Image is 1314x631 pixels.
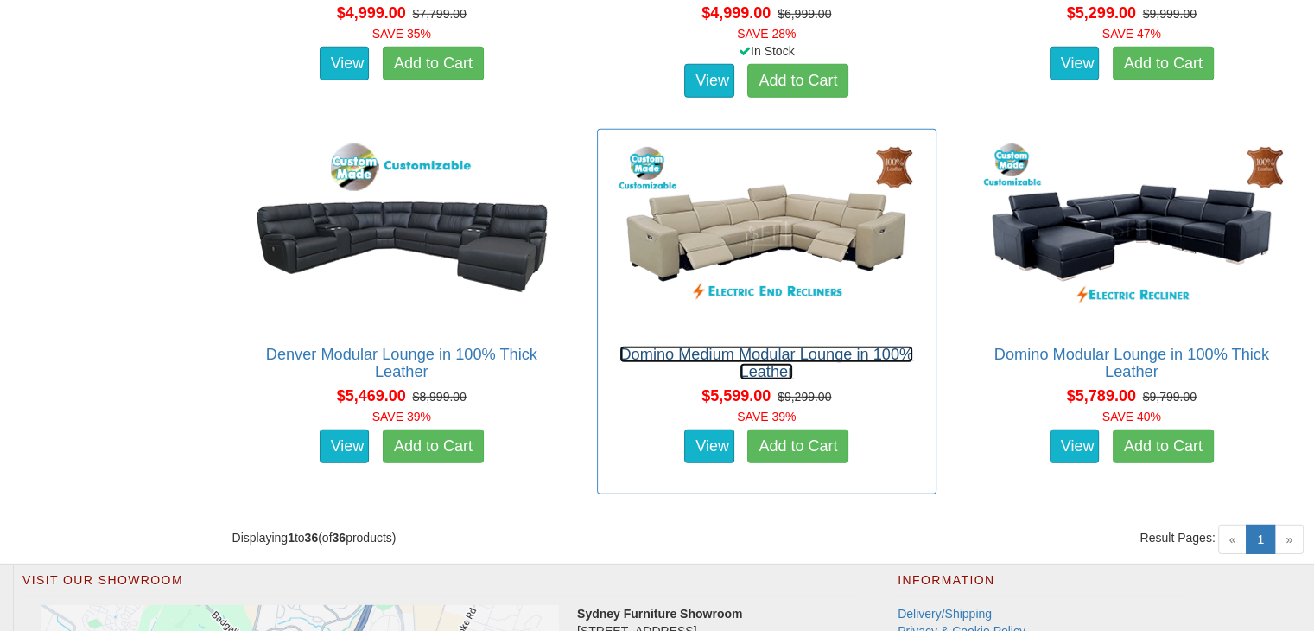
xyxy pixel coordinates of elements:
[747,64,848,99] a: Add to Cart
[1274,525,1304,554] span: »
[898,607,992,621] a: Delivery/Shipping
[1050,47,1100,81] a: View
[372,27,431,41] font: SAVE 35%
[684,430,734,464] a: View
[737,27,796,41] font: SAVE 28%
[1113,47,1214,81] a: Add to Cart
[778,390,831,404] del: $9,299.00
[737,410,796,424] font: SAVE 39%
[1113,430,1214,464] a: Add to Cart
[337,387,406,405] span: $5,469.00
[1067,4,1136,22] span: $5,299.00
[413,7,467,21] del: $7,799.00
[778,7,831,21] del: $6,999.00
[594,42,940,60] div: In Stock
[701,4,771,22] span: $4,999.00
[337,4,406,22] span: $4,999.00
[1050,430,1100,464] a: View
[898,574,1183,596] h2: Information
[747,430,848,464] a: Add to Cart
[320,47,370,81] a: View
[333,531,346,545] strong: 36
[701,387,771,405] span: $5,599.00
[383,430,484,464] a: Add to Cart
[1102,27,1161,41] font: SAVE 47%
[288,531,295,545] strong: 1
[619,346,913,380] a: Domino Medium Modular Lounge in 100% Leather
[1143,390,1197,404] del: $9,799.00
[577,607,742,621] strong: Sydney Furniture Showroom
[1139,529,1215,546] span: Result Pages:
[684,64,734,99] a: View
[372,410,431,424] font: SAVE 39%
[219,529,767,546] div: Displaying to (of products)
[611,138,922,328] img: Domino Medium Modular Lounge in 100% Leather
[1143,7,1197,21] del: $9,999.00
[1067,387,1136,405] span: $5,789.00
[305,531,319,545] strong: 36
[266,346,537,380] a: Denver Modular Lounge in 100% Thick Leather
[246,138,557,328] img: Denver Modular Lounge in 100% Thick Leather
[994,346,1269,380] a: Domino Modular Lounge in 100% Thick Leather
[383,47,484,81] a: Add to Cart
[1218,525,1247,554] span: «
[976,138,1287,328] img: Domino Modular Lounge in 100% Thick Leather
[22,574,854,596] h2: Visit Our Showroom
[413,390,467,404] del: $8,999.00
[1102,410,1161,424] font: SAVE 40%
[320,430,370,464] a: View
[1246,525,1275,554] a: 1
